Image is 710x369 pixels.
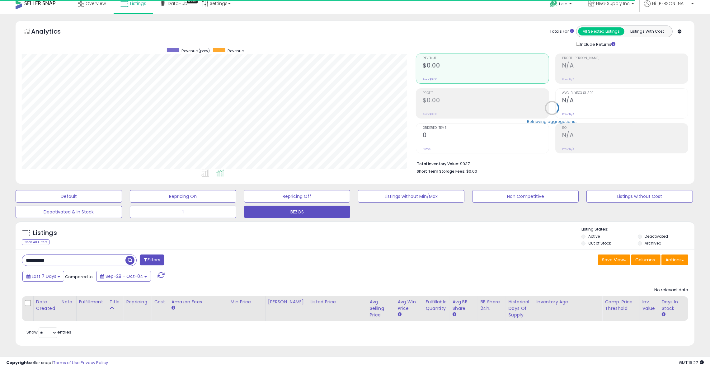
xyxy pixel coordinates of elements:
button: Repricing Off [244,190,350,203]
span: Columns [635,257,655,263]
button: 1 [130,206,236,218]
div: Fulfillment [79,299,104,305]
div: Note [62,299,74,305]
div: Cost [154,299,166,305]
button: Last 7 Days [22,271,64,282]
div: Totals For [550,29,574,35]
div: Avg Selling Price [369,299,392,318]
span: DataHub [168,0,187,7]
label: Active [588,234,600,239]
button: Listings without Cost [586,190,693,203]
span: Show: entries [26,329,71,335]
button: Listings With Cost [624,27,670,35]
strong: Copyright [6,360,29,366]
button: All Selected Listings [578,27,624,35]
div: Inv. value [642,299,656,312]
div: [PERSON_NAME] [268,299,305,305]
div: Comp. Price Threshold [605,299,637,312]
span: 2025-10-13 16:27 GMT [679,360,704,366]
button: Repricing On [130,190,236,203]
label: Deactivated [645,234,668,239]
div: BB Share 24h. [480,299,503,312]
div: Avg BB Share [452,299,475,312]
div: Clear All Filters [22,239,49,245]
button: Filters [140,255,164,265]
div: Repricing [126,299,149,305]
a: Hi [PERSON_NAME] [644,0,694,14]
div: Listed Price [310,299,364,305]
span: Overview [86,0,106,7]
button: Default [16,190,122,203]
p: Listing States: [581,227,694,232]
div: No relevant data [654,287,688,293]
button: Deactivated & In Stock [16,206,122,218]
label: Out of Stock [588,241,611,246]
div: Fulfillable Quantity [426,299,447,312]
span: Sep-28 - Oct-04 [106,273,143,279]
small: Avg Win Price. [397,312,401,317]
span: Revenue [228,48,244,54]
button: Columns [631,255,661,265]
button: Non Competitive [472,190,579,203]
div: Days In Stock [661,299,684,312]
button: Listings without Min/Max [358,190,464,203]
button: Save View [598,255,630,265]
div: Retrieving aggregations.. [527,119,577,124]
small: Avg BB Share. [452,312,456,317]
a: Terms of Use [53,360,80,366]
span: Listings [130,0,146,7]
span: Revenue (prev) [181,48,210,54]
div: Historical Days Of Supply [508,299,531,318]
small: Days In Stock. [661,312,665,317]
label: Archived [645,241,661,246]
span: H&G Supply Inc [596,0,630,7]
span: Help [559,1,567,7]
div: Avg Win Price [397,299,420,312]
h5: Analytics [31,27,73,37]
a: Privacy Policy [81,360,108,366]
div: Amazon Fees [172,299,225,305]
span: Hi [PERSON_NAME] [652,0,689,7]
span: Compared to: [65,274,94,280]
button: Actions [661,255,688,265]
div: Min Price [231,299,263,305]
div: Inventory Age [536,299,600,305]
div: Date Created [36,299,56,312]
div: seller snap | | [6,360,108,366]
span: Last 7 Days [32,273,56,279]
small: Amazon Fees. [172,305,175,311]
h5: Listings [33,229,57,237]
div: Title [110,299,121,305]
div: Include Returns [571,40,623,47]
button: Sep-28 - Oct-04 [96,271,151,282]
button: BEZOS [244,206,350,218]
